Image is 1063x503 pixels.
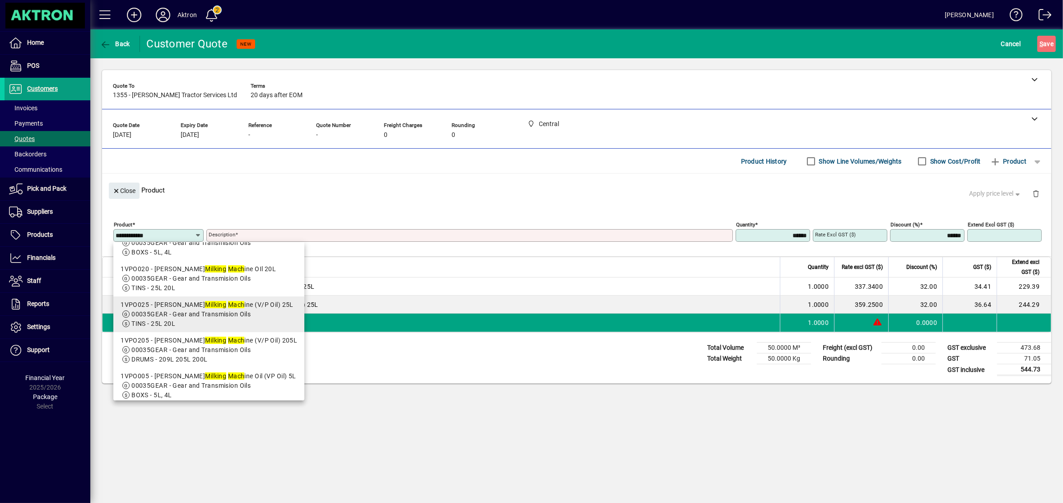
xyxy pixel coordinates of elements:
span: Invoices [9,104,37,112]
span: Support [27,346,50,353]
span: Package [33,393,57,400]
button: Profile [149,7,177,23]
a: Logout [1032,2,1052,31]
span: 00035GEAR - Gear and Transmision Oils [131,239,251,246]
button: Delete [1025,183,1047,204]
button: Apply price level [966,186,1026,202]
div: 337.3400 [840,282,883,291]
a: Settings [5,316,90,338]
span: 00035GEAR - Gear and Transmision Oils [131,310,251,318]
span: [DATE] [181,132,199,139]
td: Total Weight [703,353,757,364]
mat-option: 1MMO005 - Axsyn Milking Machine Oil 5L [113,225,304,261]
em: Milking [205,301,226,308]
span: - [316,132,318,139]
app-page-header-button: Back [90,36,140,52]
em: Milking [205,372,226,380]
div: 1VPO020 - [PERSON_NAME] ine OIl 20L [121,264,297,274]
a: Financials [5,247,90,269]
a: Support [5,339,90,362]
span: - [248,132,250,139]
span: TINS - 25L 20L [131,284,175,291]
td: GST [943,353,997,364]
td: 473.68 [997,343,1051,353]
div: 1VPO005 - [PERSON_NAME] ine Oil (VP Oil) 5L [121,371,297,381]
mat-label: Rate excl GST ($) [815,231,856,238]
button: Cancel [999,36,1023,52]
td: 0.0000 [888,314,942,332]
td: Rounding [818,353,881,364]
div: Aktron [177,8,197,22]
button: Add [120,7,149,23]
span: 00035GEAR - Gear and Transmision Oils [131,382,251,389]
td: Freight (excl GST) [818,343,881,353]
span: Apply price level [970,189,1022,198]
span: Reports [27,300,49,307]
span: 1355 - [PERSON_NAME] Tractor Services Ltd [113,92,237,99]
a: Home [5,32,90,54]
a: POS [5,55,90,77]
div: [PERSON_NAME] [945,8,994,22]
span: Products [27,231,53,238]
span: Close [112,183,136,198]
span: Suppliers [27,208,53,215]
span: Quotes [9,135,35,142]
app-page-header-button: Close [107,186,142,194]
mat-option: 1VPO025 - Morris Milking Machine (V/P Oil) 25L [113,296,304,332]
mat-label: Quantity [736,221,755,228]
div: 1VPO025 - [PERSON_NAME] ine (V/P Oil) 25L [121,300,297,310]
mat-label: Description [209,231,235,238]
span: BOXS - 5L, 4L [131,249,172,256]
a: Reports [5,293,90,315]
span: Staff [27,277,41,284]
a: Suppliers [5,201,90,223]
a: Products [5,224,90,246]
td: 34.41 [942,277,997,296]
td: 229.39 [997,277,1051,296]
span: Settings [27,323,50,330]
span: 00035GEAR - Gear and Transmision Oils [131,275,251,282]
mat-label: Extend excl GST ($) [968,221,1014,228]
button: Product History [737,153,791,169]
div: Product [102,174,1051,207]
span: S [1040,40,1043,47]
div: 1VPO205 - [PERSON_NAME] ine (V/P Oil) 205L [121,336,297,345]
span: Quantity [808,262,829,272]
td: 71.05 [997,353,1051,364]
span: 20 days after EOM [251,92,303,99]
a: Invoices [5,100,90,116]
td: 244.29 [997,296,1051,314]
span: Backorders [9,150,47,158]
div: Customer Quote [147,37,228,51]
a: Communications [5,162,90,177]
span: Discount (%) [906,262,937,272]
em: Mach [228,265,245,273]
span: Cancel [1001,37,1021,51]
a: Quotes [5,131,90,146]
td: 0.00 [881,353,936,364]
mat-option: 1VPO020 - Morris Milking Machine OIl 20L [113,261,304,296]
app-page-header-button: Delete [1025,189,1047,197]
td: 50.0000 M³ [757,343,811,353]
span: Pick and Pack [27,185,66,192]
span: POS [27,62,39,69]
span: 1.0000 [808,282,829,291]
span: Payments [9,120,43,127]
em: Milking [205,337,226,344]
mat-option: 1VPO005 - Morris Milking Machine Oil (VP Oil) 5L [113,368,304,404]
td: 50.0000 Kg [757,353,811,364]
td: GST exclusive [943,343,997,353]
span: BOXS - 5L, 4L [131,391,172,399]
span: NEW [240,41,252,47]
em: Mach [228,372,245,380]
span: TINS - 25L 20L [131,320,175,327]
label: Show Cost/Profit [928,157,981,166]
button: Close [109,183,140,199]
span: Rate excl GST ($) [842,262,883,272]
button: Save [1037,36,1056,52]
span: 00035GEAR - Gear and Transmision Oils [131,346,251,353]
em: Milking [205,265,226,273]
mat-label: Product [114,221,132,228]
mat-label: Discount (%) [890,221,920,228]
a: Staff [5,270,90,292]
